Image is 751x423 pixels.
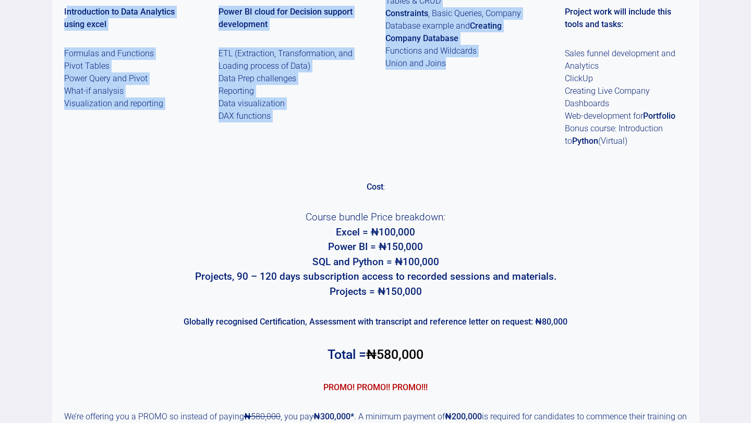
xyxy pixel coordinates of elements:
p: Course bundle Price breakdown: [52,210,699,299]
strong: Python [572,136,598,146]
strong: PROMO!!! [392,382,428,392]
strong: Cost [367,182,383,192]
s: 580,000 [244,412,281,421]
strong: Introduction to Data Analytics using excel [64,7,175,29]
p: Formulas and Functions Pivot Tables Power Query and Pivot What-if analysis Visualization and repo... [52,47,199,110]
p: : [52,181,699,193]
strong: ₦300,000* [313,412,354,421]
strong: Globally recognised Certification, Assessment with transcript and reference letter on request: ₦8... [184,317,567,327]
strong: Project work will include this tools and tasks: [565,7,671,29]
strong: ₦ [244,412,251,421]
strong: Power BI cloud for Decision support development [219,7,353,29]
strong: Portfolio [643,111,675,121]
strong: PROMO! [323,382,355,392]
p: ETL (Extraction, Transformation, and Loading process of Data) Data Prep challenges Reporting Data... [219,47,366,122]
strong: Projects = ₦150,000 [330,285,422,297]
strong: Excel = ₦100,000 Power BI = ₦150,000 SQL and Python = ₦100,000 Projects, 90 – 120 days subscripti... [195,226,556,283]
strong: PROMO!! [357,382,390,392]
p: Sales funnel development and Analytics ClickUp Creating Live Company Dashboards Web-development f... [552,47,699,147]
strong: Constraints [385,8,428,18]
mark: ₦580,000 [366,347,423,362]
strong: ₦200,000 [445,412,482,421]
strong: Total = [328,347,423,362]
